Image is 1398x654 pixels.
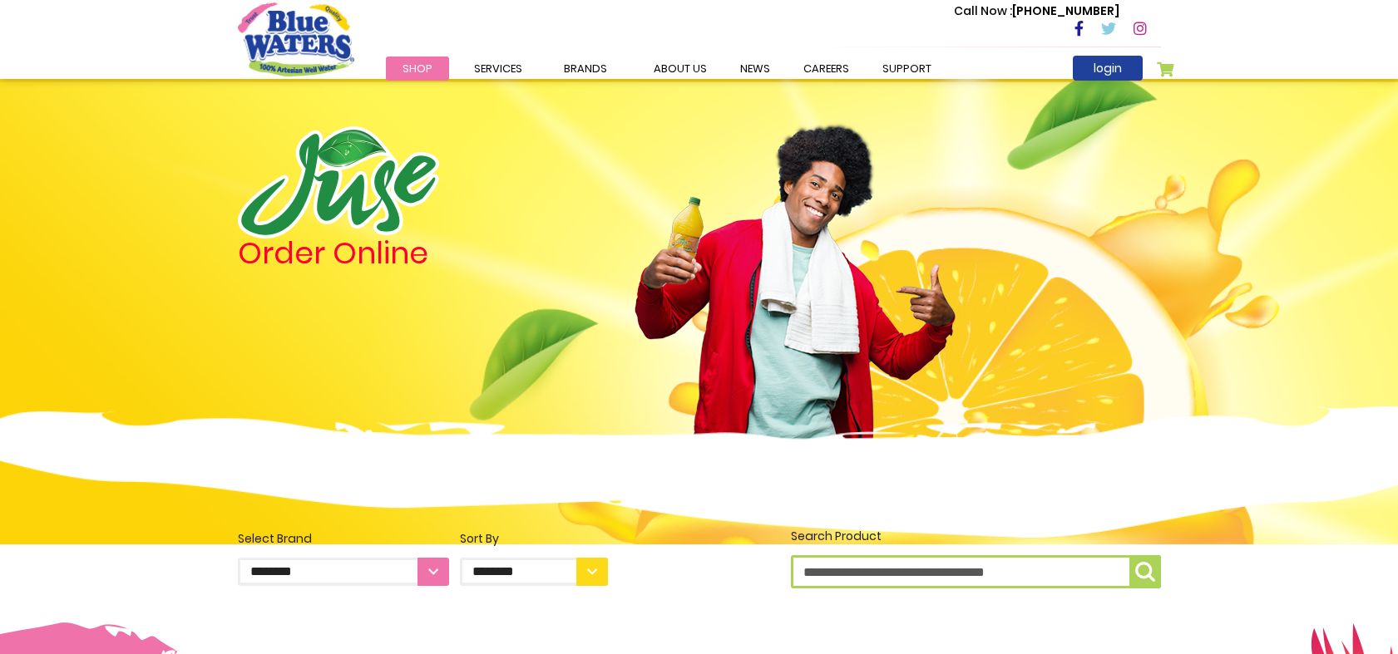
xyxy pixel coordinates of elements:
[1073,56,1143,81] a: login
[238,238,608,268] h4: Order Online
[787,57,866,81] a: careers
[474,61,522,76] span: Services
[403,61,432,76] span: Shop
[866,57,948,81] a: support
[724,57,787,81] a: News
[238,530,449,586] label: Select Brand
[238,2,354,76] a: store logo
[791,528,1161,588] label: Search Product
[791,555,1161,588] input: Search Product
[460,558,608,586] select: Sort By
[637,57,724,81] a: about us
[238,126,439,238] img: logo
[954,2,1119,20] p: [PHONE_NUMBER]
[238,558,449,586] select: Select Brand
[633,96,957,451] img: man.png
[564,61,607,76] span: Brands
[1135,562,1155,582] img: search-icon.png
[386,57,449,81] a: Shop
[457,57,539,81] a: Services
[1129,555,1161,588] button: Search Product
[954,2,1012,19] span: Call Now :
[460,530,608,548] div: Sort By
[547,57,624,81] a: Brands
